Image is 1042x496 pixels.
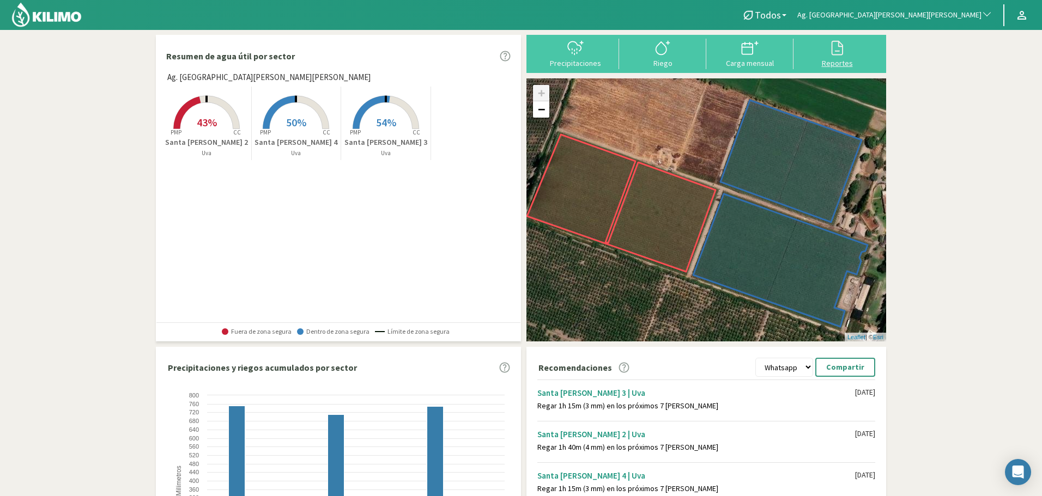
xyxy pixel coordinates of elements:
button: Compartir [815,358,875,377]
text: 360 [189,486,199,493]
p: Compartir [826,361,864,373]
text: 400 [189,477,199,484]
a: Leaflet [847,334,865,340]
div: Santa [PERSON_NAME] 3 | Uva [537,388,855,398]
text: 640 [189,426,199,433]
text: 600 [189,435,199,442]
div: Santa [PERSON_NAME] 2 | Uva [537,429,855,439]
div: [DATE] [855,429,875,438]
text: 440 [189,469,199,475]
span: Ag. [GEOGRAPHIC_DATA][PERSON_NAME][PERSON_NAME] [167,71,371,84]
span: Todos [755,9,781,21]
p: Uva [162,149,251,158]
div: | © [845,333,886,342]
span: 43% [197,115,217,129]
button: Reportes [793,39,881,68]
button: Riego [619,39,706,68]
div: Santa [PERSON_NAME] 4 | Uva [537,470,855,481]
button: Carga mensual [706,39,793,68]
tspan: CC [323,128,331,136]
text: 480 [189,461,199,467]
tspan: CC [413,128,420,136]
span: Ag. [GEOGRAPHIC_DATA][PERSON_NAME][PERSON_NAME] [797,10,982,21]
text: 560 [189,443,199,450]
div: Riego [622,59,703,67]
button: Precipitaciones [532,39,619,68]
span: Dentro de zona segura [297,328,369,335]
a: Zoom out [533,101,549,118]
span: Límite de zona segura [375,328,450,335]
span: 54% [376,115,396,129]
p: Resumen de agua útil por sector [166,50,295,63]
div: Open Intercom Messenger [1005,459,1031,485]
a: Esri [873,334,883,340]
p: Precipitaciones y riegos acumulados por sector [168,361,357,374]
div: [DATE] [855,388,875,397]
div: Reportes [797,59,877,67]
span: 50% [286,115,306,129]
text: 520 [189,452,199,458]
div: Regar 1h 15m (3 mm) en los próximos 7 [PERSON_NAME] [537,484,855,493]
div: [DATE] [855,470,875,480]
tspan: PMP [260,128,271,136]
p: Santa [PERSON_NAME] 2 [162,137,251,148]
p: Uva [341,149,431,158]
text: 800 [189,392,199,399]
a: Zoom in [533,85,549,101]
span: Fuera de zona segura [222,328,292,335]
text: Milímetros [175,466,183,496]
p: Uva [252,149,341,158]
tspan: CC [233,128,241,136]
text: 760 [189,401,199,407]
tspan: PMP [171,128,181,136]
img: Kilimo [11,2,82,28]
p: Santa [PERSON_NAME] 3 [341,137,431,148]
text: 680 [189,418,199,424]
p: Santa [PERSON_NAME] 4 [252,137,341,148]
tspan: PMP [350,128,361,136]
div: Regar 1h 15m (3 mm) en los próximos 7 [PERSON_NAME] [537,401,855,411]
button: Ag. [GEOGRAPHIC_DATA][PERSON_NAME][PERSON_NAME] [792,3,998,27]
div: Precipitaciones [535,59,616,67]
p: Recomendaciones [538,361,612,374]
div: Carga mensual [710,59,790,67]
div: Regar 1h 40m (4 mm) en los próximos 7 [PERSON_NAME] [537,443,855,452]
text: 720 [189,409,199,415]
